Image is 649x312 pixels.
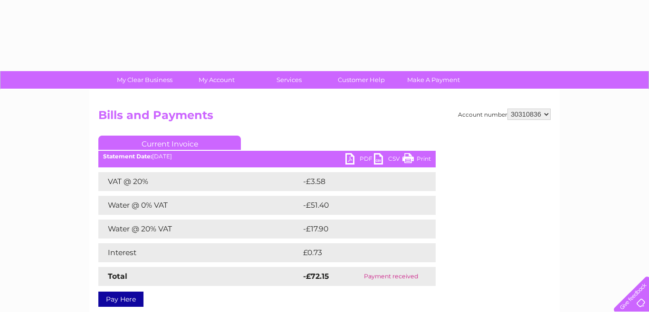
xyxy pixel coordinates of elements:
[347,267,436,286] td: Payment received
[98,220,301,239] td: Water @ 20% VAT
[98,153,436,160] div: [DATE]
[98,243,301,262] td: Interest
[108,272,127,281] strong: Total
[374,153,402,167] a: CSV
[98,136,241,150] a: Current Invoice
[250,71,328,89] a: Services
[301,196,418,215] td: -£51.40
[402,153,431,167] a: Print
[458,109,551,120] div: Account number
[98,196,301,215] td: Water @ 0% VAT
[301,220,417,239] td: -£17.90
[394,71,473,89] a: Make A Payment
[98,172,301,191] td: VAT @ 20%
[103,153,152,160] b: Statement Date:
[301,243,413,262] td: £0.73
[303,272,329,281] strong: -£72.15
[98,109,551,127] h2: Bills and Payments
[105,71,184,89] a: My Clear Business
[345,153,374,167] a: PDF
[301,172,416,191] td: -£3.58
[98,292,143,307] a: Pay Here
[178,71,256,89] a: My Account
[322,71,401,89] a: Customer Help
